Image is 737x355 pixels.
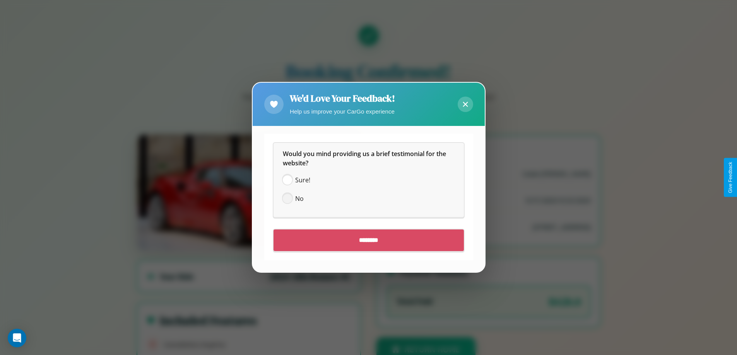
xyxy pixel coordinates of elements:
h2: We'd Love Your Feedback! [290,92,395,105]
span: No [295,194,304,204]
div: Open Intercom Messenger [8,329,26,347]
span: Would you mind providing us a brief testimonial for the website? [283,150,448,168]
p: Help us improve your CarGo experience [290,106,395,117]
span: Sure! [295,176,310,185]
div: Give Feedback [728,162,733,193]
